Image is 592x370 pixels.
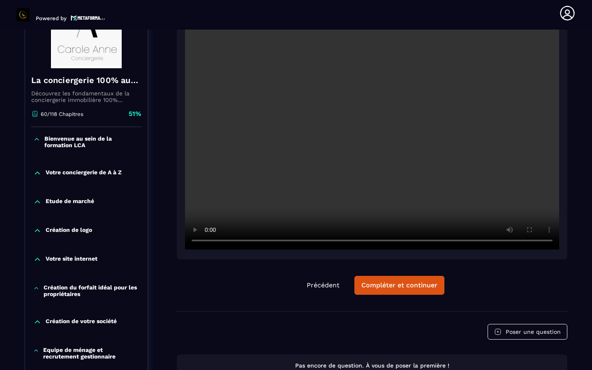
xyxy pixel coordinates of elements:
p: Pas encore de question. À vous de poser la première ! [184,362,560,370]
p: Votre conciergerie de A à Z [46,169,122,177]
button: Précédent [300,276,346,294]
p: Découvrez les fondamentaux de la conciergerie immobilière 100% automatisée. Cette formation est c... [31,90,141,103]
img: logo-branding [16,8,30,21]
p: Powered by [36,15,67,21]
p: Votre site internet [46,255,97,264]
h4: La conciergerie 100% automatisée [31,74,141,86]
p: Equipe de ménage et recrutement gestionnaire [43,347,139,360]
p: Création de logo [46,227,92,235]
p: Création du forfait idéal pour les propriétaires [44,284,139,297]
button: Compléter et continuer [354,276,444,295]
img: logo [71,14,105,21]
p: Bienvenue au sein de la formation LCA [44,135,139,148]
p: 51% [129,109,141,118]
p: Création de votre société [46,318,117,326]
p: 60/118 Chapitres [41,111,83,117]
div: Compléter et continuer [361,281,437,289]
button: Poser une question [488,324,567,340]
p: Etude de marché [46,198,94,206]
